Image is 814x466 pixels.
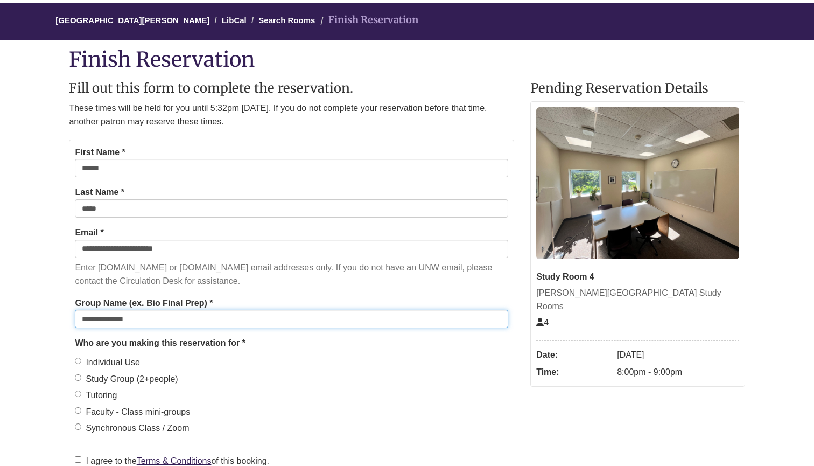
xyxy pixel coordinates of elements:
input: Individual Use [75,358,81,364]
label: Group Name (ex. Bio Final Prep) * [75,296,213,310]
a: Search Rooms [258,16,315,25]
legend: Who are you making this reservation for * [75,336,508,350]
input: Faculty - Class mini-groups [75,407,81,414]
label: Individual Use [75,356,140,370]
input: I agree to theTerms & Conditionsof this booking. [75,456,81,463]
p: These times will be held for you until 5:32pm [DATE]. If you do not complete your reservation bef... [69,101,514,129]
h2: Fill out this form to complete the reservation. [69,81,514,95]
li: Finish Reservation [318,12,418,28]
label: Study Group (2+people) [75,372,178,386]
div: Study Room 4 [536,270,739,284]
label: Tutoring [75,388,117,402]
h2: Pending Reservation Details [530,81,745,95]
a: [GEOGRAPHIC_DATA][PERSON_NAME] [55,16,209,25]
dd: [DATE] [617,346,739,364]
label: First Name * [75,145,125,159]
input: Tutoring [75,391,81,397]
div: [PERSON_NAME][GEOGRAPHIC_DATA] Study Rooms [536,286,739,314]
a: Terms & Conditions [137,456,212,465]
label: Last Name * [75,185,124,199]
span: The capacity of this space [536,318,549,327]
img: Study Room 4 [536,107,739,259]
label: Synchronous Class / Zoom [75,421,189,435]
input: Study Group (2+people) [75,374,81,381]
dd: 8:00pm - 9:00pm [617,364,739,381]
h1: Finish Reservation [69,48,745,71]
input: Synchronous Class / Zoom [75,423,81,430]
a: LibCal [222,16,247,25]
p: Enter [DOMAIN_NAME] or [DOMAIN_NAME] email addresses only. If you do not have an UNW email, pleas... [75,261,508,288]
nav: Breadcrumb [69,3,745,40]
label: Email * [75,226,103,240]
label: Faculty - Class mini-groups [75,405,190,419]
dt: Date: [536,346,612,364]
dt: Time: [536,364,612,381]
